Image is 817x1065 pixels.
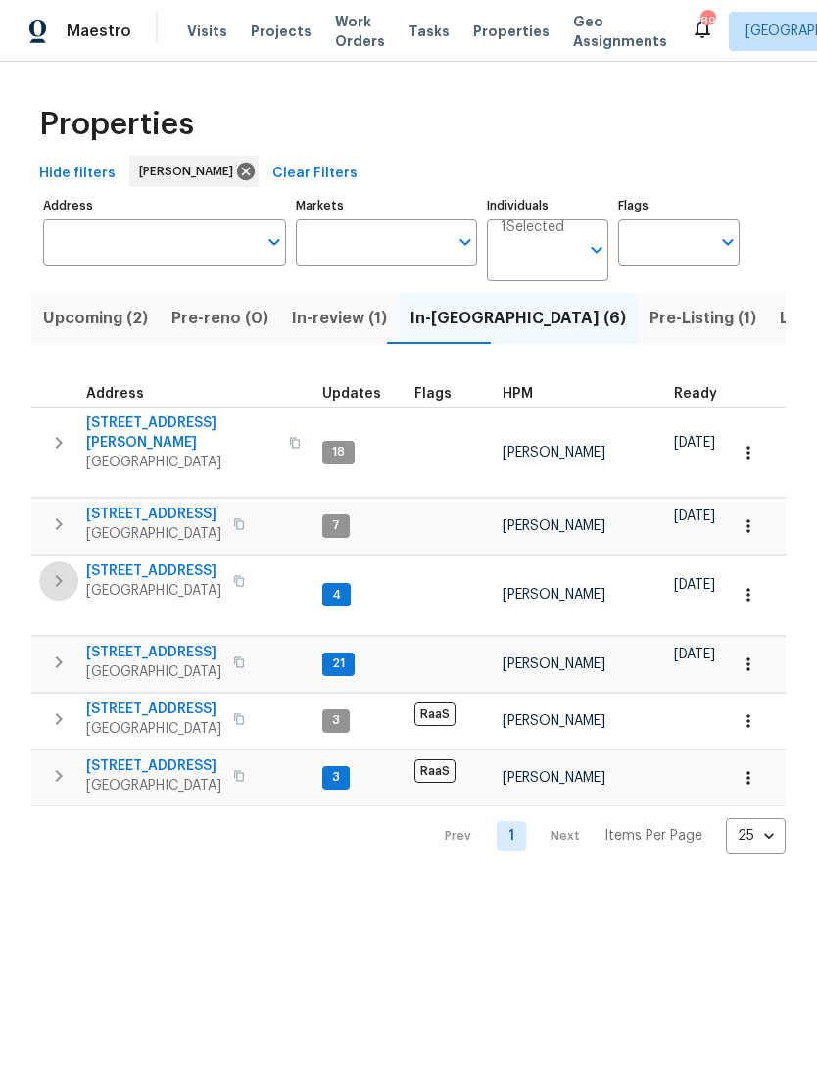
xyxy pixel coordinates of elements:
[452,228,479,256] button: Open
[86,756,221,776] span: [STREET_ADDRESS]
[674,387,735,401] div: Earliest renovation start date (first business day after COE or Checkout)
[129,156,259,187] div: [PERSON_NAME]
[86,662,221,682] span: [GEOGRAPHIC_DATA]
[86,643,221,662] span: [STREET_ADDRESS]
[604,826,702,846] p: Items Per Page
[583,236,610,264] button: Open
[261,228,288,256] button: Open
[497,821,526,851] a: Goto page 1
[86,581,221,601] span: [GEOGRAPHIC_DATA]
[410,305,626,332] span: In-[GEOGRAPHIC_DATA] (6)
[86,413,277,453] span: [STREET_ADDRESS][PERSON_NAME]
[171,305,268,332] span: Pre-reno (0)
[408,24,450,38] span: Tasks
[324,769,348,786] span: 3
[86,524,221,544] span: [GEOGRAPHIC_DATA]
[264,156,365,192] button: Clear Filters
[503,657,605,671] span: [PERSON_NAME]
[414,387,452,401] span: Flags
[618,200,740,212] label: Flags
[86,776,221,796] span: [GEOGRAPHIC_DATA]
[503,771,605,785] span: [PERSON_NAME]
[414,702,456,726] span: RaaS
[86,719,221,739] span: [GEOGRAPHIC_DATA]
[324,444,353,460] span: 18
[674,436,715,450] span: [DATE]
[414,759,456,783] span: RaaS
[187,22,227,41] span: Visits
[674,387,717,401] span: Ready
[324,712,348,729] span: 3
[86,505,221,524] span: [STREET_ADDRESS]
[503,446,605,460] span: [PERSON_NAME]
[251,22,312,41] span: Projects
[503,714,605,728] span: [PERSON_NAME]
[714,228,742,256] button: Open
[272,162,358,186] span: Clear Filters
[674,648,715,661] span: [DATE]
[503,387,533,401] span: HPM
[700,12,714,31] div: 89
[674,578,715,592] span: [DATE]
[426,818,786,854] nav: Pagination Navigation
[31,156,123,192] button: Hide filters
[43,200,286,212] label: Address
[139,162,241,181] span: [PERSON_NAME]
[324,517,348,534] span: 7
[503,588,605,602] span: [PERSON_NAME]
[43,305,148,332] span: Upcoming (2)
[86,700,221,719] span: [STREET_ADDRESS]
[503,519,605,533] span: [PERSON_NAME]
[39,115,194,134] span: Properties
[324,587,349,604] span: 4
[292,305,387,332] span: In-review (1)
[473,22,550,41] span: Properties
[501,219,564,236] span: 1 Selected
[322,387,381,401] span: Updates
[86,387,144,401] span: Address
[296,200,478,212] label: Markets
[674,509,715,523] span: [DATE]
[649,305,756,332] span: Pre-Listing (1)
[573,12,667,51] span: Geo Assignments
[726,810,786,861] div: 25
[67,22,131,41] span: Maestro
[39,162,116,186] span: Hide filters
[86,453,277,472] span: [GEOGRAPHIC_DATA]
[86,561,221,581] span: [STREET_ADDRESS]
[324,655,353,672] span: 21
[335,12,385,51] span: Work Orders
[487,200,608,212] label: Individuals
